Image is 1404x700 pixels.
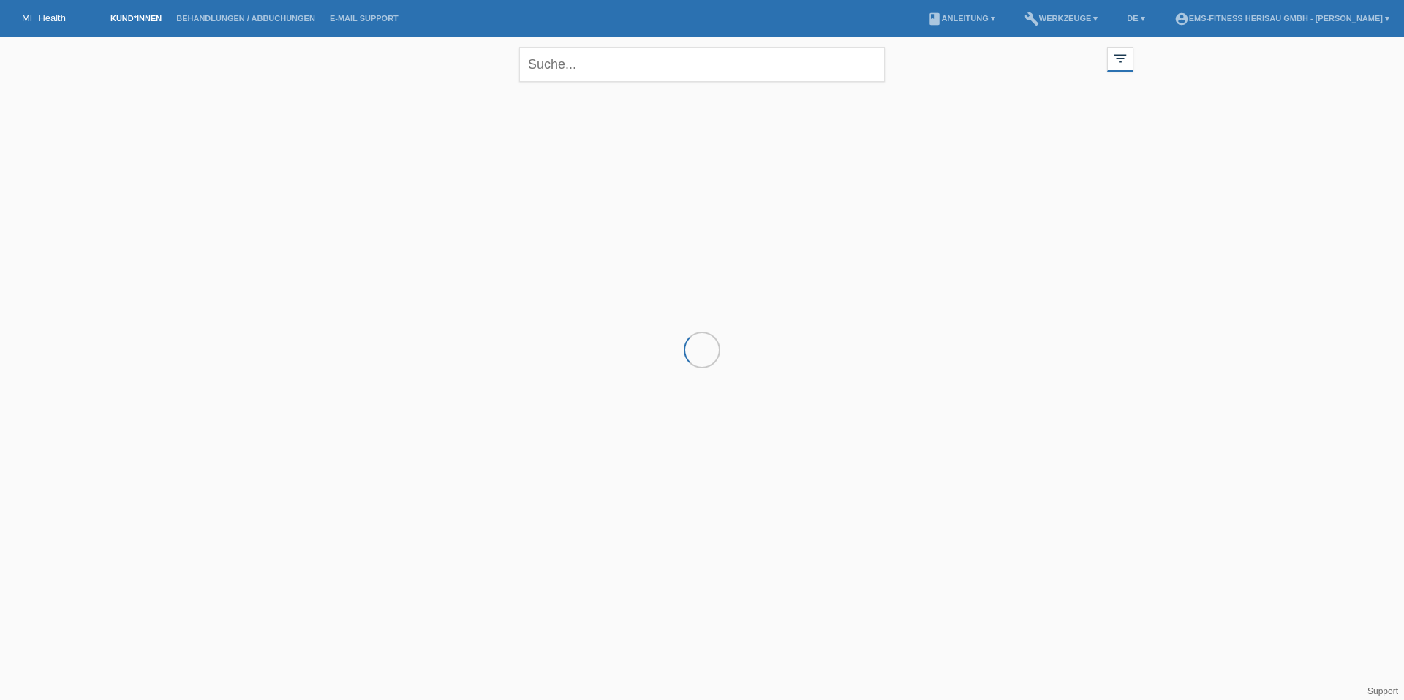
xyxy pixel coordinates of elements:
a: Kund*innen [103,14,169,23]
a: Behandlungen / Abbuchungen [169,14,322,23]
i: filter_list [1112,50,1128,66]
a: account_circleEMS-Fitness Herisau GmbH - [PERSON_NAME] ▾ [1167,14,1397,23]
i: build [1024,12,1039,26]
a: bookAnleitung ▾ [920,14,1003,23]
i: account_circle [1174,12,1189,26]
a: Support [1367,686,1398,696]
a: buildWerkzeuge ▾ [1017,14,1106,23]
a: DE ▾ [1120,14,1152,23]
a: E-Mail Support [322,14,406,23]
input: Suche... [519,47,885,82]
i: book [927,12,942,26]
a: MF Health [22,12,66,23]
